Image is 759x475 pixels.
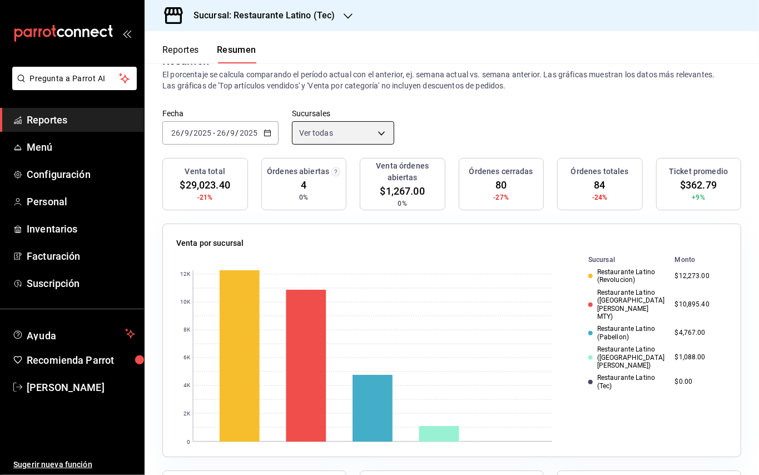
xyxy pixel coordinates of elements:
[180,177,230,192] span: $29,023.40
[187,439,190,445] text: 0
[299,127,333,138] span: Ver todas
[27,194,135,209] span: Personal
[671,323,727,343] td: $4,767.00
[226,128,230,137] span: /
[680,177,717,192] span: $362.79
[493,192,509,202] span: -27%
[588,289,666,321] div: Restaurante Latino ([GEOGRAPHIC_DATA][PERSON_NAME] MTY)
[213,128,215,137] span: -
[162,110,279,118] label: Fecha
[183,410,191,417] text: 2K
[8,81,137,92] a: Pregunta a Parrot AI
[27,112,135,127] span: Reportes
[27,140,135,155] span: Menú
[122,29,131,38] button: open_drawer_menu
[301,177,306,192] span: 4
[236,128,239,137] span: /
[594,177,606,192] span: 84
[183,327,191,333] text: 8K
[171,128,181,137] input: --
[180,299,191,305] text: 10K
[162,44,199,63] button: Reportes
[190,128,193,137] span: /
[692,192,705,202] span: +9%
[671,254,727,266] th: Monto
[588,345,666,369] div: Restaurante Latino ([GEOGRAPHIC_DATA][PERSON_NAME])
[671,372,727,392] td: $0.00
[588,325,666,341] div: Restaurante Latino (Pabellon)
[671,266,727,286] td: $12,273.00
[216,128,226,137] input: --
[671,286,727,323] td: $10,895.40
[669,166,728,177] h3: Ticket promedio
[162,69,741,91] p: El porcentaje se calcula comparando el período actual con el anterior, ej. semana actual vs. sema...
[671,343,727,372] td: $1,088.00
[495,177,507,192] span: 80
[180,271,191,278] text: 12K
[162,44,256,63] div: navigation tabs
[185,9,335,22] h3: Sucursal: Restaurante Latino (Tec)
[184,128,190,137] input: --
[239,128,258,137] input: ----
[183,355,191,361] text: 6K
[27,276,135,291] span: Suscripción
[197,192,213,202] span: -21%
[176,237,244,249] p: Venta por sucursal
[592,192,608,202] span: -24%
[27,327,121,340] span: Ayuda
[193,128,212,137] input: ----
[30,73,120,85] span: Pregunta a Parrot AI
[365,160,440,184] h3: Venta órdenes abiertas
[292,110,394,118] label: Sucursales
[380,184,425,199] span: $1,267.00
[27,380,135,395] span: [PERSON_NAME]
[299,192,308,202] span: 0%
[230,128,236,137] input: --
[185,166,225,177] h3: Venta total
[571,254,671,266] th: Sucursal
[217,44,256,63] button: Resumen
[469,166,533,177] h3: Órdenes cerradas
[12,67,137,90] button: Pregunta a Parrot AI
[398,199,407,209] span: 0%
[27,353,135,368] span: Recomienda Parrot
[571,166,629,177] h3: Órdenes totales
[183,383,191,389] text: 4K
[27,221,135,236] span: Inventarios
[13,459,135,471] span: Sugerir nueva función
[181,128,184,137] span: /
[27,167,135,182] span: Configuración
[267,166,329,177] h3: Órdenes abiertas
[588,268,666,284] div: Restaurante Latino (Revolucion)
[27,249,135,264] span: Facturación
[588,374,666,390] div: Restaurante Latino (Tec)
